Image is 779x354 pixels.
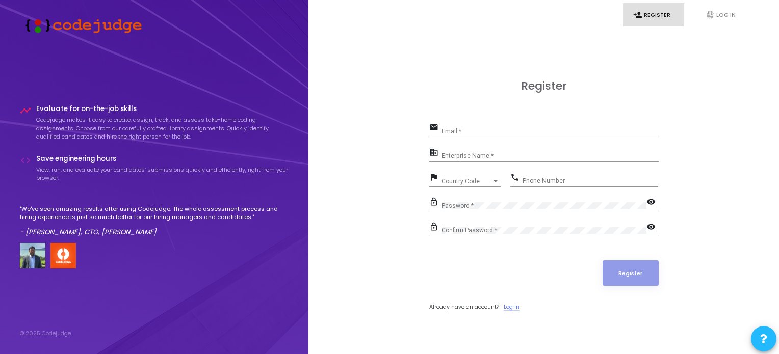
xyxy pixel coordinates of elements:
[442,153,659,160] input: Enterprise Name
[633,10,642,19] i: person_add
[36,155,289,163] h4: Save engineering hours
[50,243,76,268] img: company-logo
[623,3,684,27] a: person_addRegister
[20,155,31,166] i: code
[442,178,491,184] span: Country Code
[429,122,442,134] mat-icon: email
[523,177,658,184] input: Phone Number
[36,105,289,113] h4: Evaluate for on-the-job skills
[20,105,31,116] i: timeline
[510,172,523,184] mat-icon: phone
[429,197,442,209] mat-icon: lock_outline
[429,172,442,184] mat-icon: flag
[646,197,659,209] mat-icon: visibility
[36,116,289,141] p: Codejudge makes it easy to create, assign, track, and assess take-home coding assignments. Choose...
[429,79,659,93] h3: Register
[20,205,289,222] p: "We've seen amazing results after using Codejudge. The whole assessment process and hiring experi...
[20,329,71,338] div: © 2025 Codejudge
[646,222,659,234] mat-icon: visibility
[20,227,157,237] em: - [PERSON_NAME], CTO, [PERSON_NAME]
[695,3,757,27] a: fingerprintLog In
[20,243,45,268] img: user image
[706,10,715,19] i: fingerprint
[429,222,442,234] mat-icon: lock_outline
[603,260,659,286] button: Register
[36,166,289,182] p: View, run, and evaluate your candidates’ submissions quickly and efficiently, right from your bro...
[429,147,442,159] mat-icon: business
[442,128,659,135] input: Email
[429,303,499,311] span: Already have an account?
[504,303,520,311] a: Log In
